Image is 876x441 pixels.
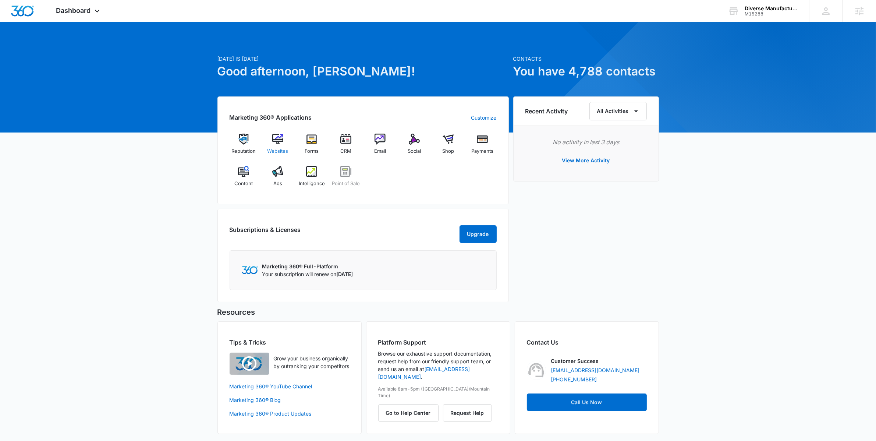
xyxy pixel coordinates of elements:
[230,113,312,122] h2: Marketing 360® Applications
[230,166,258,193] a: Content
[527,338,647,347] h2: Contact Us
[263,166,292,193] a: Ads
[332,180,360,187] span: Point of Sale
[231,148,256,155] span: Reputation
[434,134,462,160] a: Shop
[525,107,568,116] h6: Recent Activity
[400,134,428,160] a: Social
[262,270,353,278] p: Your subscription will renew on
[332,134,360,160] a: CRM
[242,266,258,274] img: Marketing 360 Logo
[378,404,439,422] button: Go to Help Center
[217,63,509,80] h1: Good afternoon, [PERSON_NAME]!
[513,63,659,80] h1: You have 4,788 contacts
[378,410,443,416] a: Go to Help Center
[56,7,91,14] span: Dashboard
[378,386,498,399] p: Available 8am-5pm ([GEOGRAPHIC_DATA]/Mountain Time)
[374,148,386,155] span: Email
[551,357,599,365] p: Customer Success
[263,134,292,160] a: Websites
[230,353,269,375] img: Quick Overview Video
[443,410,492,416] a: Request Help
[589,102,647,120] button: All Activities
[471,148,493,155] span: Payments
[217,55,509,63] p: [DATE] is [DATE]
[527,394,647,411] a: Call Us Now
[234,180,253,187] span: Content
[408,148,421,155] span: Social
[230,134,258,160] a: Reputation
[551,375,597,383] a: [PHONE_NUMBER]
[460,225,497,243] button: Upgrade
[274,354,350,370] p: Grow your business organically by outranking your competitors
[298,134,326,160] a: Forms
[513,55,659,63] p: Contacts
[378,338,498,347] h2: Platform Support
[442,148,454,155] span: Shop
[337,271,353,277] span: [DATE]
[525,138,647,147] p: No activity in last 3 days
[555,152,617,169] button: View More Activity
[745,6,798,11] div: account name
[230,225,301,240] h2: Subscriptions & Licenses
[443,404,492,422] button: Request Help
[340,148,351,155] span: CRM
[468,134,497,160] a: Payments
[230,338,350,347] h2: Tips & Tricks
[230,396,350,404] a: Marketing 360® Blog
[551,366,640,374] a: [EMAIL_ADDRESS][DOMAIN_NAME]
[745,11,798,17] div: account id
[273,180,282,187] span: Ads
[366,134,394,160] a: Email
[527,361,546,380] img: Customer Success
[378,350,498,381] p: Browse our exhaustive support documentation, request help from our friendly support team, or send...
[471,114,497,121] a: Customize
[332,166,360,193] a: Point of Sale
[298,166,326,193] a: Intelligence
[305,148,319,155] span: Forms
[217,307,659,318] h5: Resources
[230,382,350,390] a: Marketing 360® YouTube Channel
[230,410,350,417] a: Marketing 360® Product Updates
[262,262,353,270] p: Marketing 360® Full-Platform
[299,180,325,187] span: Intelligence
[267,148,288,155] span: Websites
